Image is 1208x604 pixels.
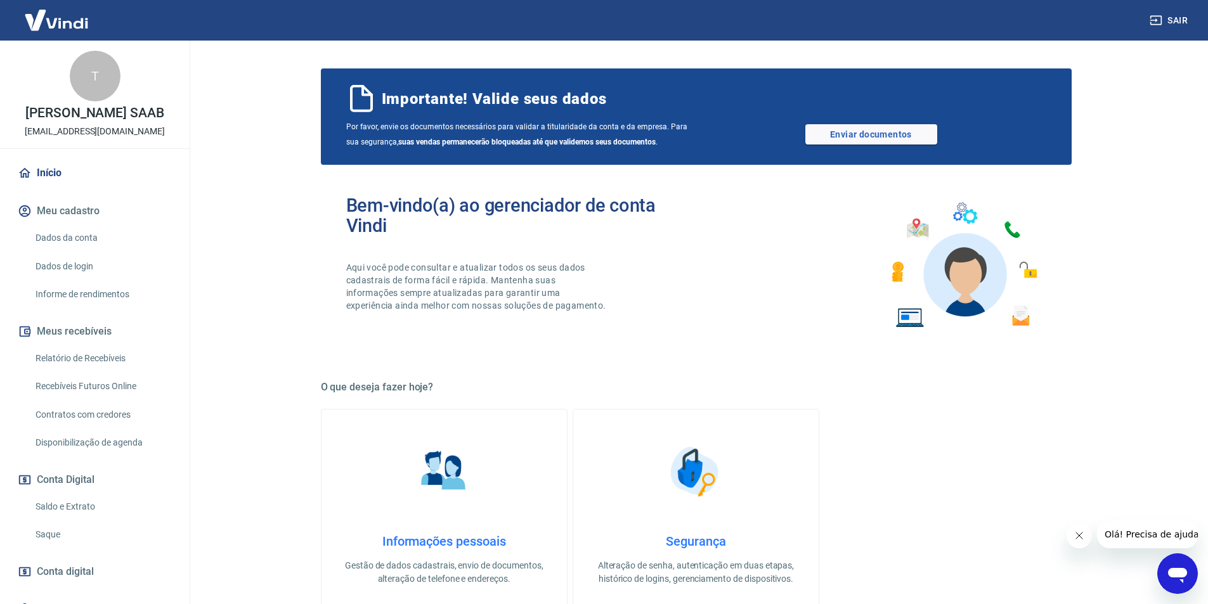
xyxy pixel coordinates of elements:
[25,125,165,138] p: [EMAIL_ADDRESS][DOMAIN_NAME]
[1097,520,1198,548] iframe: Mensagem da empresa
[594,559,798,586] p: Alteração de senha, autenticação em duas etapas, histórico de logins, gerenciamento de dispositivos.
[30,494,174,520] a: Saldo e Extrato
[342,559,547,586] p: Gestão de dados cadastrais, envio de documentos, alteração de telefone e endereços.
[30,225,174,251] a: Dados da conta
[321,381,1072,394] h5: O que deseja fazer hoje?
[30,402,174,428] a: Contratos com credores
[15,197,174,225] button: Meu cadastro
[664,440,727,503] img: Segurança
[15,1,98,39] img: Vindi
[37,563,94,581] span: Conta digital
[805,124,937,145] a: Enviar documentos
[346,195,696,236] h2: Bem-vindo(a) ao gerenciador de conta Vindi
[1067,523,1092,548] iframe: Fechar mensagem
[30,281,174,307] a: Informe de rendimentos
[412,440,476,503] img: Informações pessoais
[15,159,174,187] a: Início
[25,106,164,120] p: [PERSON_NAME] SAAB
[1147,9,1193,32] button: Sair
[15,318,174,345] button: Meus recebíveis
[30,430,174,456] a: Disponibilização de agenda
[30,345,174,371] a: Relatório de Recebíveis
[1157,553,1198,594] iframe: Botão para abrir a janela de mensagens
[8,9,107,19] span: Olá! Precisa de ajuda?
[30,373,174,399] a: Recebíveis Futuros Online
[398,138,656,146] b: suas vendas permanecerão bloqueadas até que validemos seus documentos
[15,466,174,494] button: Conta Digital
[70,51,120,101] div: T
[880,195,1046,335] img: Imagem de um avatar masculino com diversos icones exemplificando as funcionalidades do gerenciado...
[346,261,609,312] p: Aqui você pode consultar e atualizar todos os seus dados cadastrais de forma fácil e rápida. Mant...
[382,89,607,109] span: Importante! Valide seus dados
[594,534,798,549] h4: Segurança
[30,254,174,280] a: Dados de login
[346,119,696,150] span: Por favor, envie os documentos necessários para validar a titularidade da conta e da empresa. Par...
[342,534,547,549] h4: Informações pessoais
[30,522,174,548] a: Saque
[15,558,174,586] a: Conta digital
